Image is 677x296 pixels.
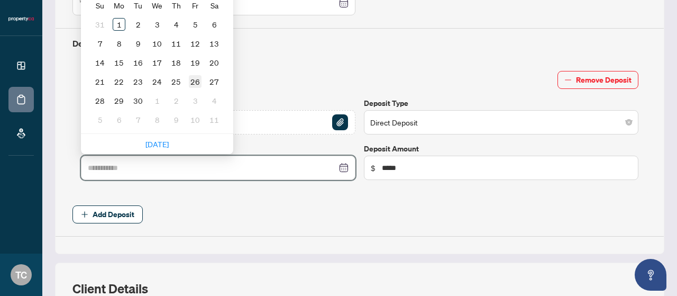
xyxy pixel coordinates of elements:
td: 2025-09-03 [148,15,167,34]
td: 2025-09-25 [167,72,186,91]
div: 10 [189,113,202,126]
td: 2025-09-26 [186,72,205,91]
span: TC [15,267,27,282]
td: 2025-09-06 [205,15,224,34]
td: 2025-10-05 [90,110,109,129]
div: 25 [170,75,182,88]
div: 2 [132,18,144,31]
div: 22 [113,75,125,88]
td: 2025-09-22 [109,72,129,91]
td: 2025-09-20 [205,53,224,72]
div: 11 [170,37,182,50]
div: 3 [151,18,163,31]
div: 12 [189,37,202,50]
td: 2025-09-18 [167,53,186,72]
div: 1 [113,18,125,31]
a: [DATE] [145,139,169,149]
td: 2025-09-11 [167,34,186,53]
div: 4 [170,18,182,31]
img: logo [8,16,34,22]
div: 6 [113,113,125,126]
td: 2025-10-08 [148,110,167,129]
div: 19 [189,56,202,69]
button: Open asap [635,259,666,291]
td: 2025-09-13 [205,34,224,53]
td: 2025-09-01 [109,15,129,34]
div: 28 [94,94,106,107]
span: $ [371,162,376,174]
div: 13 [208,37,221,50]
div: 15 [113,56,125,69]
td: 2025-09-29 [109,91,129,110]
div: 23 [132,75,144,88]
div: 6 [208,18,221,31]
label: Deposit Type [364,97,638,109]
td: 2025-09-05 [186,15,205,34]
td: 2025-09-07 [90,34,109,53]
div: 31 [94,18,106,31]
button: Remove Deposit [557,71,638,89]
td: 2025-09-14 [90,53,109,72]
div: 7 [94,37,106,50]
img: File Attachement [332,114,348,130]
td: 2025-10-09 [167,110,186,129]
div: 2 [170,94,182,107]
div: 27 [208,75,221,88]
td: 2025-09-08 [109,34,129,53]
span: close-circle [626,119,632,125]
div: 8 [151,113,163,126]
div: 29 [113,94,125,107]
td: 2025-10-02 [167,91,186,110]
span: minus [564,76,572,84]
td: 2025-09-10 [148,34,167,53]
td: 2025-09-19 [186,53,205,72]
td: 2025-08-31 [90,15,109,34]
div: 9 [132,37,144,50]
div: 11 [208,113,221,126]
div: 8 [113,37,125,50]
td: 2025-09-23 [129,72,148,91]
div: 4 [208,94,221,107]
div: 3 [189,94,202,107]
span: plus [81,211,88,218]
td: 2025-10-11 [205,110,224,129]
div: 14 [94,56,106,69]
div: 17 [151,56,163,69]
td: 2025-10-04 [205,91,224,110]
td: 2025-10-06 [109,110,129,129]
td: 2025-09-04 [167,15,186,34]
button: File Attachement [332,114,349,131]
div: 9 [170,113,182,126]
td: 2025-09-16 [129,53,148,72]
td: 2025-09-02 [129,15,148,34]
div: 20 [208,56,221,69]
label: Deposit Amount [364,143,638,155]
div: 10 [151,37,163,50]
div: 1 [151,94,163,107]
td: 2025-09-17 [148,53,167,72]
button: Add Deposit [72,205,143,223]
td: 2025-09-09 [129,34,148,53]
td: 2025-09-15 [109,53,129,72]
div: 16 [132,56,144,69]
td: 2025-09-28 [90,91,109,110]
div: 5 [94,113,106,126]
td: 2025-10-03 [186,91,205,110]
span: Direct Deposit [370,112,632,132]
div: 26 [189,75,202,88]
td: 2025-09-24 [148,72,167,91]
div: 7 [132,113,144,126]
div: 30 [132,94,144,107]
td: 2025-10-07 [129,110,148,129]
td: 2025-10-01 [148,91,167,110]
div: 24 [151,75,163,88]
div: 18 [170,56,182,69]
span: Add Deposit [93,206,134,223]
td: 2025-09-27 [205,72,224,91]
td: 2025-09-21 [90,72,109,91]
h4: Deposit [72,37,647,50]
div: 5 [189,18,202,31]
td: 2025-09-12 [186,34,205,53]
div: 21 [94,75,106,88]
td: 2025-09-30 [129,91,148,110]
